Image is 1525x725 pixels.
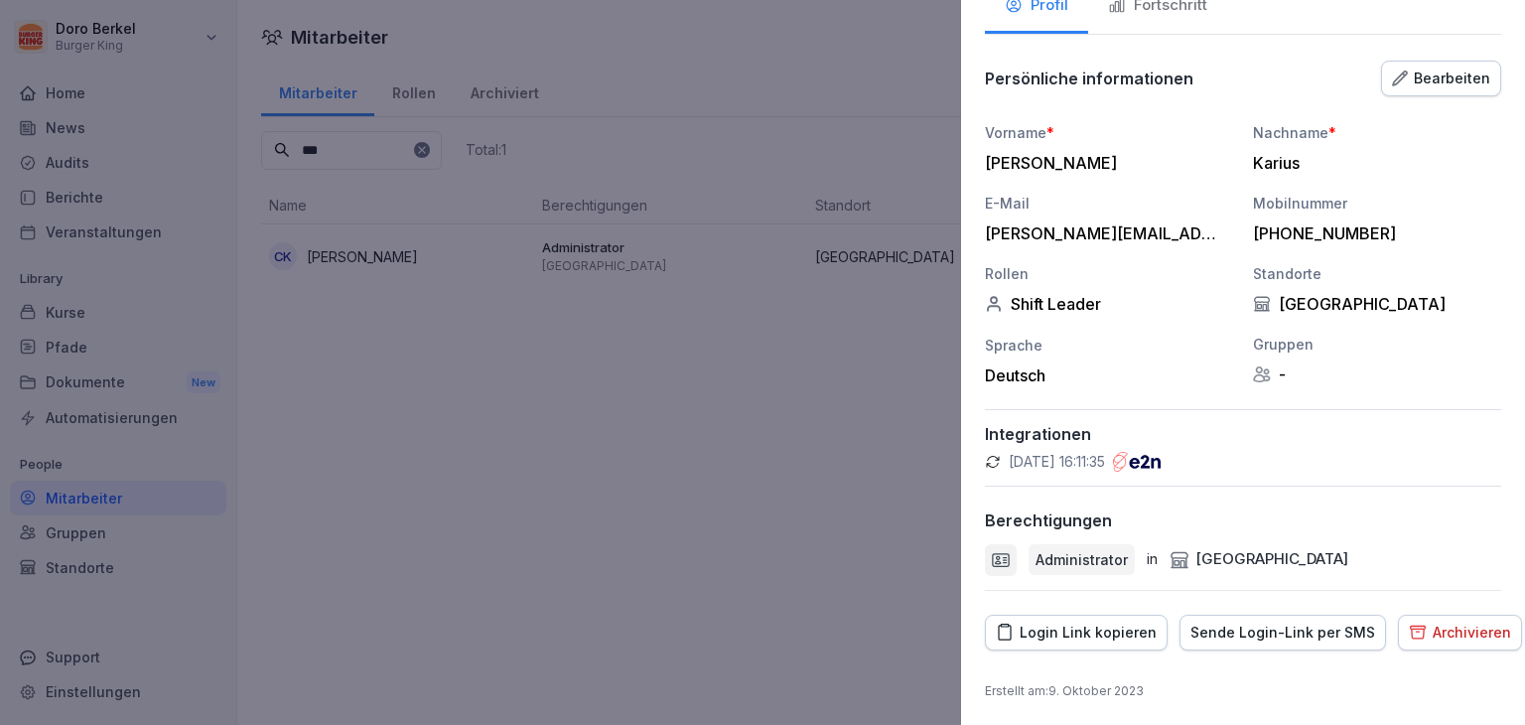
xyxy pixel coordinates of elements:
[1253,364,1501,384] div: -
[1147,548,1158,571] p: in
[1409,622,1511,644] div: Archivieren
[1392,68,1490,89] div: Bearbeiten
[985,263,1233,284] div: Rollen
[1398,615,1522,651] button: Archivieren
[1381,61,1501,96] button: Bearbeiten
[1036,549,1128,570] p: Administrator
[1253,153,1491,173] div: Karius
[985,193,1233,214] div: E-Mail
[1253,193,1501,214] div: Mobilnummer
[985,365,1233,385] div: Deutsch
[985,223,1223,243] div: [PERSON_NAME][EMAIL_ADDRESS][DOMAIN_NAME]
[1253,334,1501,355] div: Gruppen
[985,510,1112,530] p: Berechtigungen
[985,682,1501,700] p: Erstellt am : 9. Oktober 2023
[1253,223,1491,243] div: [PHONE_NUMBER]
[996,622,1157,644] div: Login Link kopieren
[1179,615,1386,651] button: Sende Login-Link per SMS
[985,122,1233,143] div: Vorname
[1253,263,1501,284] div: Standorte
[1190,622,1375,644] div: Sende Login-Link per SMS
[1253,122,1501,143] div: Nachname
[985,335,1233,356] div: Sprache
[985,424,1501,444] p: Integrationen
[985,615,1168,651] button: Login Link kopieren
[1170,548,1348,571] div: [GEOGRAPHIC_DATA]
[1009,452,1105,472] p: [DATE] 16:11:35
[1253,294,1501,314] div: [GEOGRAPHIC_DATA]
[985,294,1233,314] div: Shift Leader
[1113,452,1161,472] img: e2n.png
[985,153,1223,173] div: [PERSON_NAME]
[985,69,1193,88] p: Persönliche informationen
